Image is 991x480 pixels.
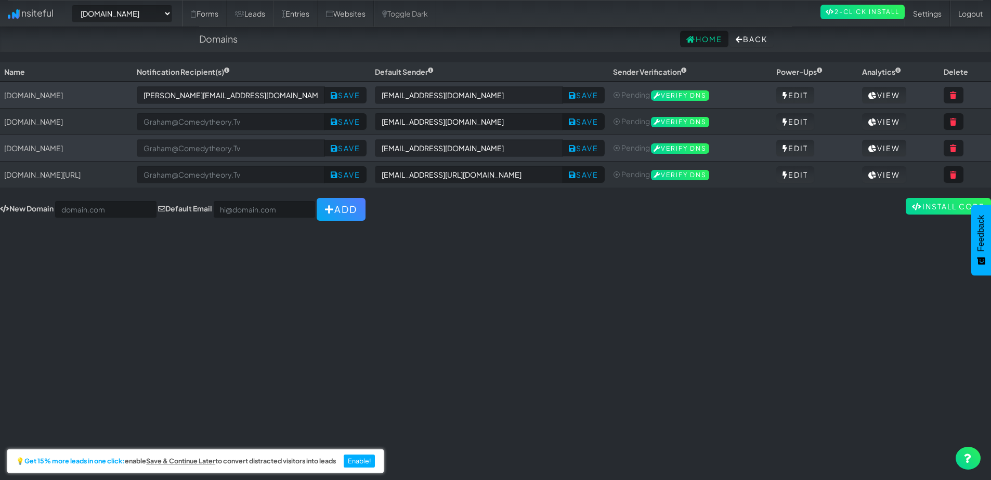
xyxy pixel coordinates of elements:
a: Logout [950,1,991,26]
button: Save [324,113,367,130]
a: View [862,140,906,156]
button: Save [563,113,605,130]
button: Save [324,87,367,103]
button: Save [324,140,367,156]
span: Verify DNS [651,117,709,127]
a: Forms [182,1,227,26]
input: Graham@Comedytheory.Tv [137,139,325,157]
span: Verify DNS [651,170,709,180]
a: Entries [273,1,318,26]
a: Install Code [906,198,991,215]
a: Verify DNS [651,143,709,152]
input: Graham@Comedytheory.Tv [137,166,325,183]
button: Feedback - Show survey [971,205,991,275]
button: Save [563,140,605,156]
label: Default Email [158,203,212,214]
button: Save [563,87,605,103]
a: Leads [227,1,273,26]
a: Edit [776,166,814,183]
button: Enable! [344,455,375,468]
a: Verify DNS [651,90,709,99]
span: ⦿ Pending [613,169,650,179]
span: Verify DNS [651,90,709,101]
a: View [862,87,906,103]
span: Notification Recipient(s) [137,67,230,76]
span: Verify DNS [651,143,709,154]
u: Save & Continue Later [146,457,215,465]
th: Delete [940,62,991,82]
input: hi@example.com [375,86,563,104]
a: Edit [776,113,814,130]
span: ⦿ Pending [613,116,650,126]
input: hi@example.com [375,139,563,157]
span: Analytics [862,67,901,76]
a: Edit [776,87,814,103]
h4: Domains [199,34,238,44]
a: Settings [905,1,950,26]
button: Add [317,198,366,221]
strong: Get 15% more leads in one click: [24,458,125,465]
img: icon.png [8,9,19,19]
input: domain.com [55,201,157,218]
span: Default Sender [375,67,434,76]
input: hi@example.com [375,113,563,130]
a: View [862,166,906,183]
a: Home [680,31,728,47]
a: 2-Click Install [820,5,905,19]
span: Sender Verification [613,67,687,76]
input: hi@domain.com [213,201,316,218]
a: View [862,113,906,130]
input: hi@example.com [375,166,563,183]
input: Graham@Comedytheory.Tv [137,113,325,130]
a: Websites [318,1,374,26]
a: Save & Continue Later [146,458,215,465]
a: Verify DNS [651,169,709,179]
h2: 💡 enable to convert distracted visitors into leads [16,458,336,465]
span: ⦿ Pending [613,143,650,152]
span: Power-Ups [776,67,823,76]
span: ⦿ Pending [613,90,650,99]
input: Graham@Comedytheory.Tv [137,86,325,104]
a: Edit [776,140,814,156]
button: Back [729,31,774,47]
a: Verify DNS [651,116,709,126]
a: Toggle Dark [374,1,436,26]
button: Save [324,166,367,183]
button: Save [563,166,605,183]
span: Feedback [976,215,986,251]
